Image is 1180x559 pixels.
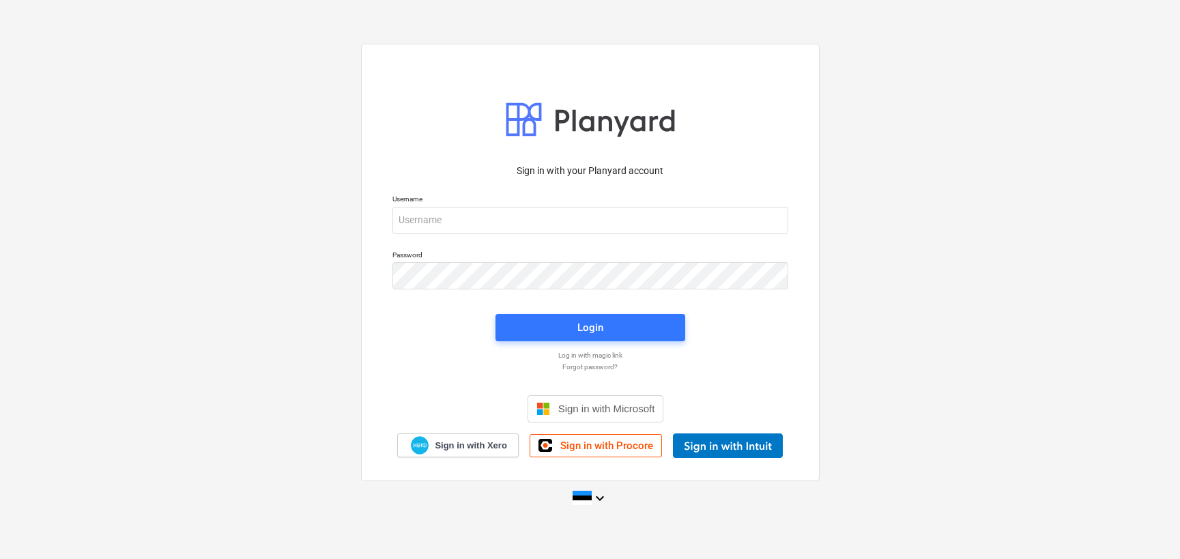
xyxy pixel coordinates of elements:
img: Xero logo [411,436,429,455]
a: Sign in with Xero [397,433,519,457]
img: Microsoft logo [536,402,550,416]
button: Login [495,314,685,341]
div: Login [577,319,603,336]
a: Forgot password? [386,362,795,371]
span: Sign in with Procore [560,440,653,452]
i: keyboard_arrow_down [592,490,608,506]
a: Sign in with Procore [530,434,662,457]
span: Sign in with Xero [435,440,506,452]
input: Username [392,207,788,234]
p: Username [392,195,788,206]
p: Password [392,250,788,262]
span: Sign in with Microsoft [558,403,655,414]
a: Log in with magic link [386,351,795,360]
p: Sign in with your Planyard account [392,164,788,178]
